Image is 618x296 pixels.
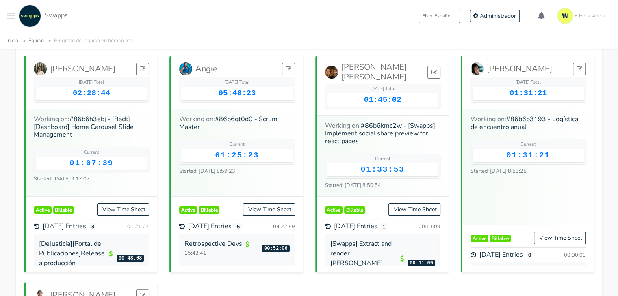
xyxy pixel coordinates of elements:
span: 00:48:08 [117,255,144,262]
div: [DATE] Total [327,86,438,92]
a: [Swapps] Extract and render [PERSON_NAME] metadata [330,239,392,277]
a: Equipo [28,37,44,44]
i: Billable [245,239,249,249]
h6: Working on: [179,116,295,131]
span: Billable [344,206,365,214]
span: Active [34,206,52,214]
a: Hola! Angie [554,4,611,27]
span: Billable [490,235,511,242]
button: ENEspañol [419,9,460,23]
small: 15:43:41 [184,249,258,257]
span: 01:07:39 [69,159,113,167]
a: View Time Sheet [243,203,295,216]
span: Billable [53,206,74,214]
a: Inicio [7,37,18,44]
div: 04:22:59 [271,223,295,230]
span: 1 [381,223,388,230]
span: 5 [235,223,242,230]
span: 00:11:09 [408,260,435,267]
span: Administrador [480,12,516,20]
span: Swapps [45,11,68,20]
span: 05:48:23 [218,89,256,98]
div: Current [181,141,293,148]
img: Erika [471,62,484,75]
span: 01:45:02 [364,95,401,104]
a: Angie [179,62,217,75]
img: swapps-linkedin-v2.jpg [19,5,41,27]
span: Billable [199,206,220,214]
div: Current [327,156,438,163]
span: Hola! Angie [579,12,605,19]
a: #86b6kmc2w - [Swapps] Implement social share preview for react pages [325,121,435,146]
span: 3 [89,223,96,230]
button: Toggle navigation menu [7,5,15,27]
span: [DATE] Entries [188,223,232,230]
img: isotipo-3-3e143c57.png [557,8,573,24]
span: Active [471,235,488,242]
div: Current [36,149,147,156]
span: Active [179,206,197,214]
span: [DATE] Entries [479,251,523,259]
div: [DATE] Total [473,79,584,86]
a: View Time Sheet [97,203,149,216]
img: Mateo [34,62,47,75]
a: [PERSON_NAME] [PERSON_NAME] [325,62,427,82]
a: Administrador [470,10,520,22]
a: View Time Sheet [534,232,586,244]
small: Started: [DATE] 8:50:54 [325,182,381,189]
span: [DATE] Entries [334,223,377,230]
img: Angie [179,62,192,75]
span: 01:25:23 [215,151,259,160]
li: Progreso del equipo en tiempo real [46,36,134,45]
i: Billable [109,249,113,259]
h6: Working on: [325,122,440,146]
span: 0 [526,251,533,259]
span: [DATE] Entries [43,223,86,230]
a: [DeJusticia][Portal de Publicaciones]Release a producción [39,239,105,268]
a: #86b6gt0d0 - Scrum Master [179,115,278,131]
span: 02:28:44 [73,89,110,98]
div: [DATE] Total [36,79,147,86]
h6: Working on: [34,116,149,139]
small: Started: [DATE] 8:59:23 [179,167,235,175]
a: Swapps [17,5,68,27]
span: Active [325,206,343,214]
img: Cristian Camilo Rodriguez [325,66,338,79]
i: Billable [400,254,404,264]
div: 00:11:09 [417,223,440,230]
a: [PERSON_NAME] [471,62,552,75]
h6: Working on: [471,116,586,131]
div: [DATE] Total [181,79,293,86]
span: 00:52:06 [262,245,289,252]
a: View Time Sheet [388,203,440,216]
a: #86b6b3193 - Logística de encuentro anual [471,115,578,131]
div: 00:00:00 [562,252,586,258]
small: Started: [DATE] 9:17:07 [34,175,90,182]
span: Español [434,12,452,19]
span: 01:31:21 [506,151,550,160]
div: 01:21:04 [126,223,149,230]
small: Started: [DATE] 8:53:25 [471,167,527,175]
span: 01:33:53 [361,165,405,174]
div: Current [473,141,584,148]
a: Retrospective Devs [184,239,242,248]
a: #86b6h3ebj - [Back][Dashboard] Home Carousel Slide Management [34,115,134,139]
span: 01:31:21 [510,89,547,98]
a: [PERSON_NAME] [34,62,115,75]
